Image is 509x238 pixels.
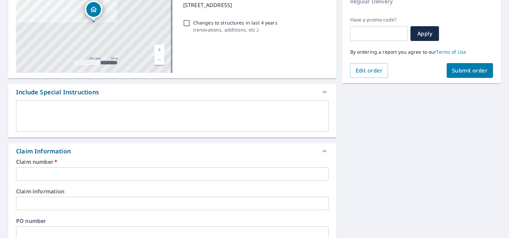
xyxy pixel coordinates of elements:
button: Submit order [447,63,493,78]
span: Edit order [355,67,383,74]
p: [STREET_ADDRESS] [183,1,326,9]
div: Dropped pin, building 1, Residential property, 2732 Oakmont Way Monroe, GA 30656 [85,1,102,21]
button: Edit order [350,63,388,78]
p: Changes to structures in last 4 years [193,19,277,26]
div: Include Special Instructions [8,84,337,100]
a: Current Level 17, Zoom In [154,45,164,55]
a: Terms of Use [436,49,466,55]
span: Submit order [452,67,488,74]
div: Claim Information [8,143,337,159]
div: Include Special Instructions [16,88,99,97]
label: Claim information [16,189,328,194]
div: Claim Information [16,147,71,156]
p: By ordering a report you agree to our [350,49,493,55]
span: Apply [416,30,434,37]
a: Current Level 17, Zoom Out [154,55,164,65]
label: Have a promo code? [350,17,408,23]
label: Claim number [16,159,328,164]
label: PO number [16,218,328,224]
button: Apply [410,26,439,41]
p: ( renovations, additions, etc. ) [193,26,277,33]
